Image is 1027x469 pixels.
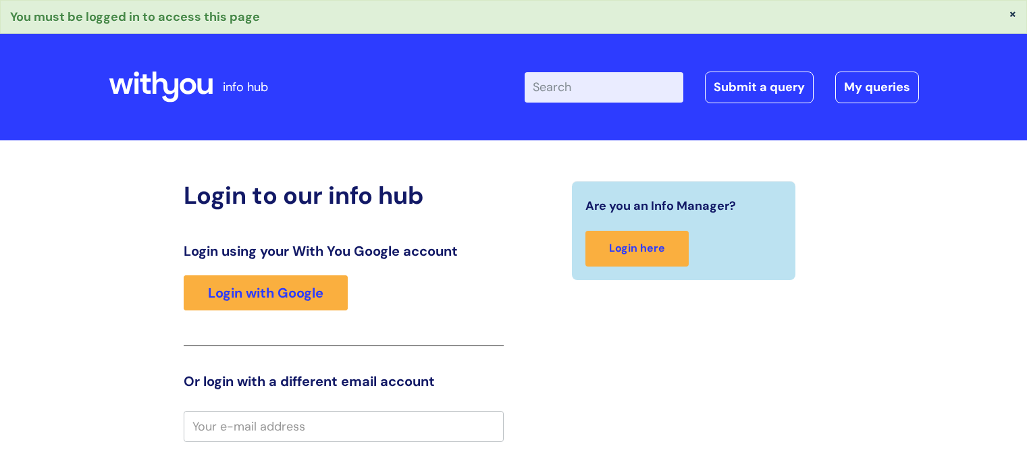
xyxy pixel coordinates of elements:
[184,275,348,310] a: Login with Google
[223,76,268,98] p: info hub
[585,195,736,217] span: Are you an Info Manager?
[835,72,919,103] a: My queries
[184,243,504,259] h3: Login using your With You Google account
[585,231,689,267] a: Login here
[184,181,504,210] h2: Login to our info hub
[705,72,814,103] a: Submit a query
[184,411,504,442] input: Your e-mail address
[1009,7,1017,20] button: ×
[184,373,504,389] h3: Or login with a different email account
[525,72,683,102] input: Search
